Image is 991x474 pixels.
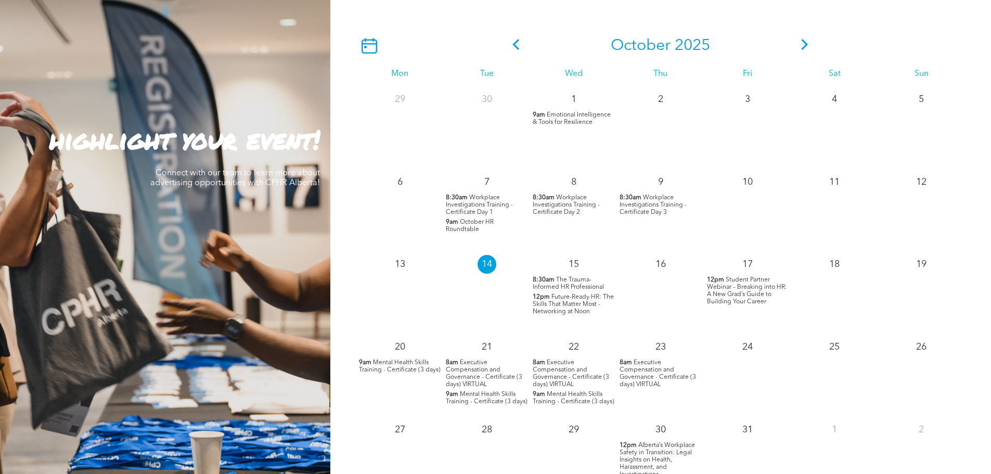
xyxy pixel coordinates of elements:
[738,255,757,274] p: 17
[391,173,409,191] p: 6
[620,194,641,201] span: 8:30am
[446,391,458,398] span: 9am
[446,360,522,388] span: Executive Compensation and Governance - Certificate (3 days) VIRTUAL
[533,359,545,366] span: 8am
[825,420,844,439] p: 1
[651,338,670,356] p: 23
[478,90,496,109] p: 30
[530,69,617,79] div: Wed
[478,420,496,439] p: 28
[791,69,878,79] div: Sat
[912,420,931,439] p: 2
[611,38,671,54] span: October
[391,90,409,109] p: 29
[825,90,844,109] p: 4
[651,173,670,191] p: 9
[533,111,545,119] span: 9am
[620,359,632,366] span: 8am
[707,277,787,305] span: Student Partner Webinar – Breaking into HR: A New Grad’s Guide to Building Your Career
[533,277,604,290] span: The Trauma-Informed HR Professional
[391,420,409,439] p: 27
[533,276,555,284] span: 8:30am
[704,69,791,79] div: Fri
[446,391,527,405] span: Mental Health Skills Training - Certificate (3 days)
[533,293,550,301] span: 12pm
[912,173,931,191] p: 12
[825,173,844,191] p: 11
[912,338,931,356] p: 26
[446,195,513,215] span: Workplace Investigations Training - Certificate Day 1
[150,169,320,187] span: Connect with our team to learn more about advertising opportunities with CPHR Alberta!
[912,90,931,109] p: 5
[620,442,637,449] span: 12pm
[446,194,468,201] span: 8:30am
[620,360,696,388] span: Executive Compensation and Governance - Certificate (3 days) VIRTUAL
[356,69,443,79] div: Mon
[617,69,704,79] div: Thu
[478,255,496,274] p: 14
[564,338,583,356] p: 22
[878,69,965,79] div: Sun
[533,194,555,201] span: 8:30am
[620,195,687,215] span: Workplace Investigations Training - Certificate Day 3
[391,255,409,274] p: 13
[651,420,670,439] p: 30
[738,90,757,109] p: 3
[651,90,670,109] p: 2
[533,195,600,215] span: Workplace Investigations Training - Certificate Day 2
[446,219,458,226] span: 9am
[825,338,844,356] p: 25
[446,219,494,233] span: October HR Roundtable
[825,255,844,274] p: 18
[391,338,409,356] p: 20
[651,255,670,274] p: 16
[738,338,757,356] p: 24
[564,90,583,109] p: 1
[533,391,545,398] span: 9am
[478,338,496,356] p: 21
[443,69,530,79] div: Tue
[564,173,583,191] p: 8
[478,173,496,191] p: 7
[707,276,724,284] span: 12pm
[533,294,614,315] span: Future-Ready HR: The Skills That Matter Most - Networking at Noon
[359,360,441,373] span: Mental Health Skills Training - Certificate (3 days)
[564,420,583,439] p: 29
[533,112,611,125] span: Emotional Intelligence & Tools for Resilience
[359,359,371,366] span: 9am
[675,38,710,54] span: 2025
[738,173,757,191] p: 10
[446,359,458,366] span: 8am
[912,255,931,274] p: 19
[533,391,614,405] span: Mental Health Skills Training - Certificate (3 days)
[533,360,609,388] span: Executive Compensation and Governance - Certificate (3 days) VIRTUAL
[49,121,320,158] strong: highlight your event!
[564,255,583,274] p: 15
[738,420,757,439] p: 31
